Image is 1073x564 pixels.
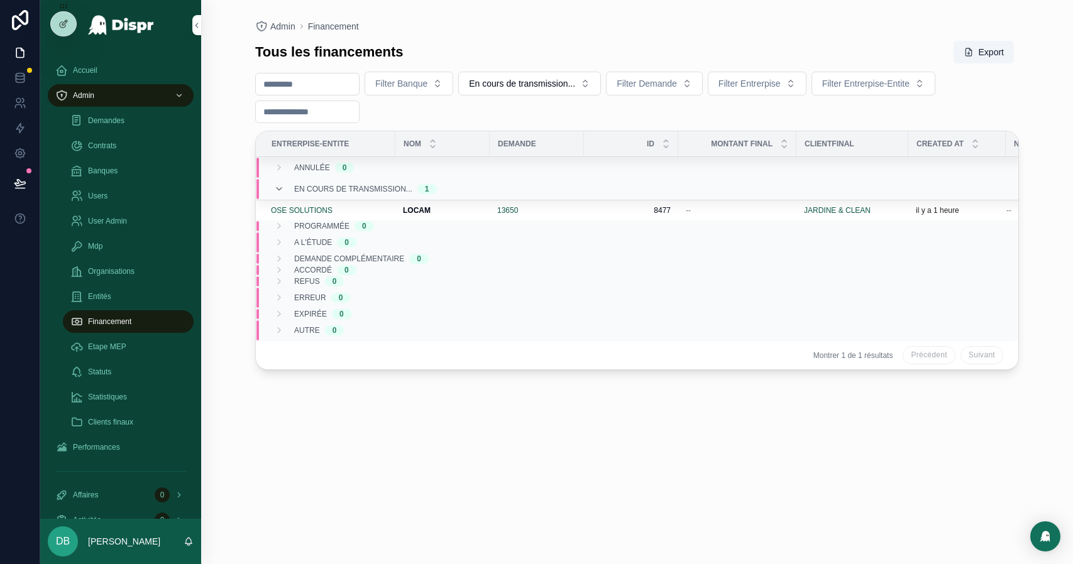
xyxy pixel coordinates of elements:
[362,221,366,231] div: 0
[155,512,170,528] div: 0
[56,534,70,549] span: DB
[404,139,421,149] span: Nom
[48,436,194,458] a: Performances
[255,20,295,33] a: Admin
[272,139,349,149] span: Entrerpise-Entite
[339,309,344,319] div: 0
[294,254,404,264] span: Demande complémentaire
[458,72,601,95] button: Select Button
[48,509,194,531] a: Activités0
[294,309,327,319] span: Expirée
[63,335,194,358] a: Etape MEP
[88,216,127,226] span: User Admin
[255,43,404,61] h1: Tous les financements
[592,205,671,215] a: 8477
[73,90,94,100] span: Admin
[647,139,654,149] span: Id
[294,293,326,303] span: Erreur
[333,325,337,335] div: 0
[48,59,194,82] a: Accueil
[88,191,107,201] span: Users
[63,134,194,157] a: Contrats
[88,116,124,126] span: Demandes
[813,350,893,361] span: Montrer 1 de 1 résultats
[344,237,349,247] div: 0
[812,72,935,95] button: Select Button
[339,293,343,303] div: 0
[63,285,194,308] a: Entités
[617,77,677,90] span: Filter Demande
[88,166,118,176] span: Banques
[73,490,98,500] span: Affaires
[805,139,854,149] span: ClientFinal
[294,237,332,247] span: A l'étude
[88,266,135,276] span: Organisations
[155,487,170,502] div: 0
[73,515,101,525] span: Activités
[88,367,111,377] span: Statuts
[88,392,127,402] span: Statistiques
[294,163,330,173] span: Annulée
[88,535,160,548] p: [PERSON_NAME]
[333,276,337,286] div: 0
[271,205,333,215] a: OSE SOLUTIONS
[686,205,789,215] a: --
[294,221,349,231] span: Programmée
[804,205,901,215] a: JARDINE & CLEAN
[294,265,332,275] span: Accordé
[498,139,536,149] span: Demande
[497,205,576,215] a: 13650
[271,205,388,215] a: OSE SOLUTIONS
[270,20,295,33] span: Admin
[469,77,575,90] span: En cours de transmission...
[403,205,482,215] a: LOCAM
[822,77,910,90] span: Filter Entrerpise-Entite
[63,361,194,383] a: Statuts
[73,65,97,75] span: Accueil
[497,205,518,215] a: 13650
[63,310,194,333] a: Financement
[425,184,429,194] div: 1
[417,254,421,264] div: 0
[916,205,998,215] a: il y a 1 heure
[344,265,349,275] div: 0
[63,260,194,283] a: Organisations
[365,72,453,95] button: Select Button
[63,109,194,132] a: Demandes
[375,77,427,90] span: Filter Banque
[88,291,111,301] span: Entités
[63,160,194,182] a: Banques
[916,139,964,149] span: Created at
[1006,205,1011,215] span: --
[916,205,959,215] p: il y a 1 heure
[88,342,126,352] span: Etape MEP
[88,141,116,151] span: Contrats
[708,72,806,95] button: Select Button
[48,84,194,107] a: Admin
[63,235,194,258] a: Mdp
[73,442,120,452] span: Performances
[63,210,194,232] a: User Admin
[294,276,320,286] span: Refus
[343,163,347,173] div: 0
[804,205,871,215] a: JARDINE & CLEAN
[63,185,194,207] a: Users
[63,386,194,408] a: Statistiques
[606,72,703,95] button: Select Button
[403,206,431,215] strong: LOCAM
[87,15,155,35] img: App logo
[48,484,194,506] a: Affaires0
[954,41,1014,63] button: Export
[88,317,131,327] span: Financement
[40,50,201,519] div: scrollable content
[63,411,194,433] a: Clients finaux
[686,205,691,215] span: --
[718,77,781,90] span: Filter Entrerpise
[88,241,102,251] span: Mdp
[308,20,359,33] a: Financement
[294,325,320,335] span: Autre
